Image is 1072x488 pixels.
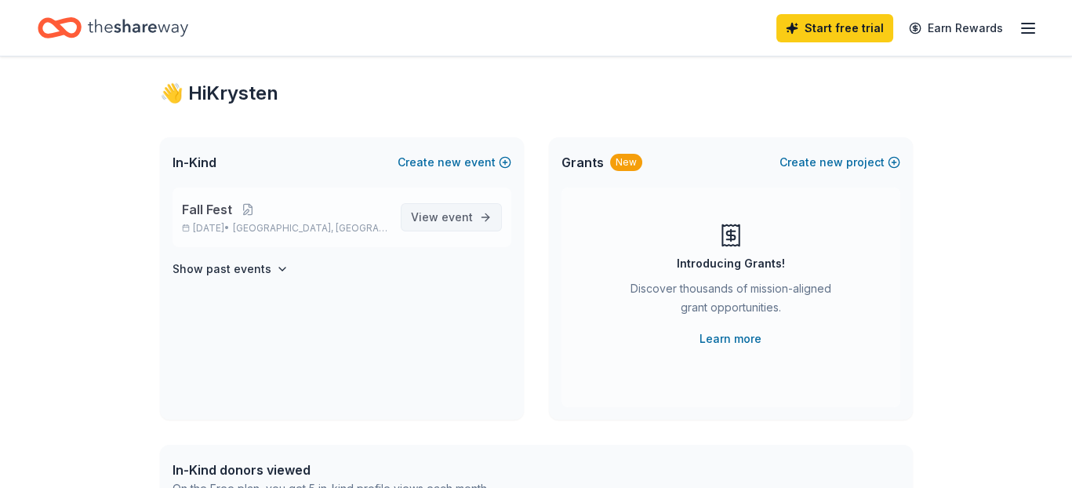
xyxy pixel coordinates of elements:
[173,260,289,279] button: Show past events
[398,153,511,172] button: Createnewevent
[776,14,893,42] a: Start free trial
[442,210,473,224] span: event
[233,222,387,235] span: [GEOGRAPHIC_DATA], [GEOGRAPHIC_DATA]
[677,254,785,273] div: Introducing Grants!
[779,153,900,172] button: Createnewproject
[38,9,188,46] a: Home
[401,203,502,231] a: View event
[173,461,489,479] div: In-Kind donors viewed
[610,154,642,171] div: New
[160,81,913,106] div: 👋 Hi Krysten
[182,222,388,235] p: [DATE] •
[700,330,761,348] a: Learn more
[899,14,1012,42] a: Earn Rewards
[561,153,604,172] span: Grants
[173,153,216,172] span: In-Kind
[182,200,232,219] span: Fall Fest
[624,279,838,323] div: Discover thousands of mission-aligned grant opportunities.
[173,260,271,279] h4: Show past events
[438,153,461,172] span: new
[411,208,473,227] span: View
[819,153,843,172] span: new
